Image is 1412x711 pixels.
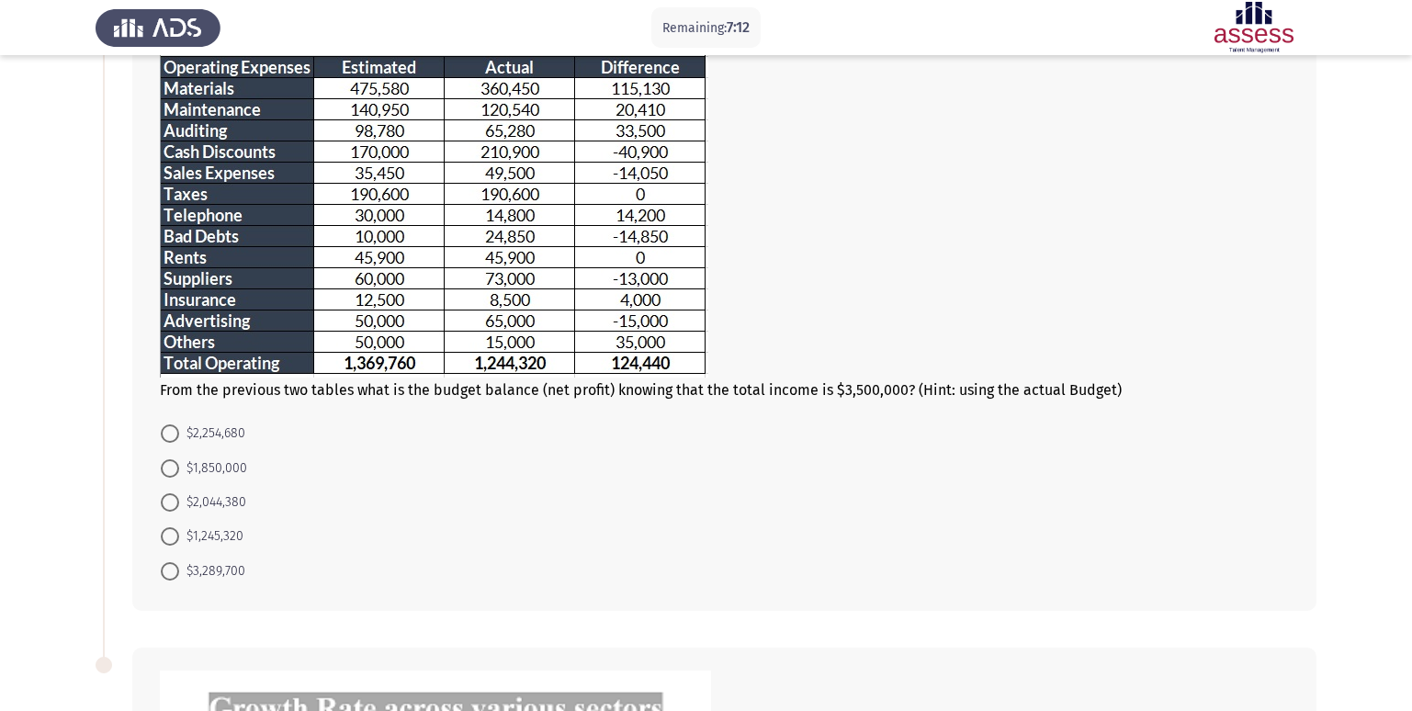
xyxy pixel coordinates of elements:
span: $1,850,000 [179,457,247,480]
img: Assess Talent Management logo [96,2,220,53]
img: Assessment logo of Assessment En (Focus & 16PD) [1192,2,1316,53]
span: $3,289,700 [179,560,245,582]
span: $1,245,320 [179,525,243,547]
span: $2,254,680 [179,423,245,445]
span: $2,044,380 [179,491,246,513]
span: 7:12 [727,18,750,36]
p: Remaining: [662,17,750,39]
